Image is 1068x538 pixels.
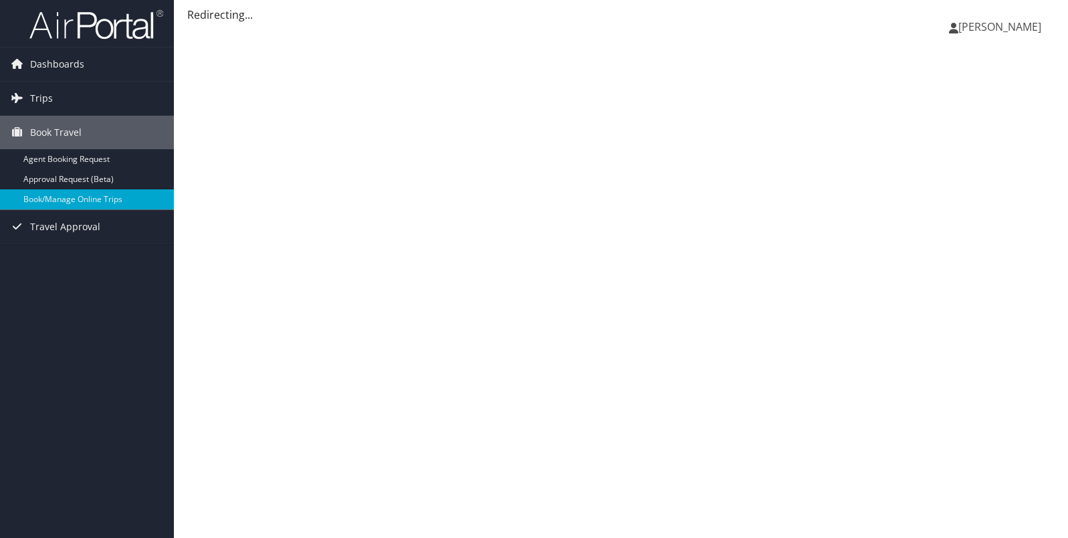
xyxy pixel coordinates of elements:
span: [PERSON_NAME] [958,19,1041,34]
span: Trips [30,82,53,115]
img: airportal-logo.png [29,9,163,40]
span: Book Travel [30,116,82,149]
a: [PERSON_NAME] [949,7,1055,47]
div: Redirecting... [187,7,1055,23]
span: Travel Approval [30,210,100,244]
span: Dashboards [30,48,84,81]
